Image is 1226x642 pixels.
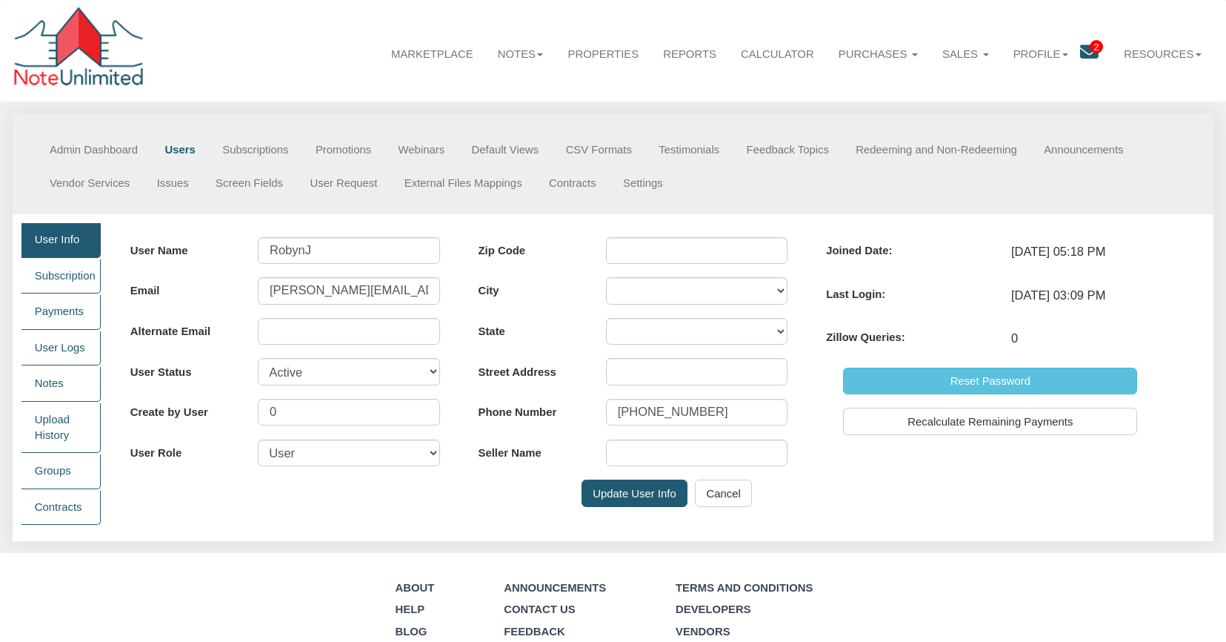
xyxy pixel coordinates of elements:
[552,133,645,166] a: CSV Formats
[536,166,610,199] a: Contracts
[998,324,1170,354] div: 0
[130,358,244,380] label: User Status
[582,480,688,506] input: Update User Info
[302,133,385,166] a: Promotions
[21,295,101,329] a: Payments
[1090,40,1102,53] span: 2
[144,166,202,199] a: Issues
[21,403,101,454] a: Upload History
[391,166,536,199] a: External Files Mappings
[728,35,826,74] a: Calculator
[130,399,244,421] label: Create by User
[21,491,101,525] a: Contracts
[998,280,1170,311] div: [DATE] 03:09 PM
[826,237,998,259] label: Joined Date:
[395,603,424,615] a: Help
[21,223,101,257] a: User Info
[36,133,151,166] a: Admin Dashboard
[676,626,730,638] a: Vendors
[395,582,434,594] a: About
[504,603,575,615] a: Contact Us
[695,480,752,506] input: Cancel
[395,626,427,638] a: Blog
[458,133,552,166] a: Default Views
[930,35,1001,74] a: Sales
[826,324,998,346] label: Zillow Queries:
[651,35,729,74] a: Reports
[610,166,676,199] a: Settings
[379,35,485,74] a: Marketplace
[1030,133,1137,166] a: Announcements
[478,277,592,300] label: City
[21,331,101,365] a: User Logs
[296,166,390,199] a: User Request
[504,582,606,594] a: Announcements
[21,367,101,401] a: Notes
[478,237,592,259] label: Zip Code
[733,133,842,166] a: Feedback Topics
[485,35,556,74] a: Notes
[676,603,751,615] a: Developers
[556,35,651,74] a: Properties
[151,133,209,166] a: Users
[384,133,458,166] a: Webinars
[21,259,101,294] a: Subscription
[842,133,1030,166] a: Redeeming and Non-Redeeming
[21,454,101,489] a: Groups
[478,358,592,380] label: Street Address
[826,35,930,74] a: Purchases
[478,318,592,340] label: State
[1112,35,1214,74] a: Resources
[998,237,1170,268] div: [DATE] 05:18 PM
[843,408,1137,434] input: Recalculate Remaining Payments
[202,166,296,199] a: Screen Fields
[478,399,592,421] label: Phone Number
[209,133,302,166] a: Subscriptions
[1080,35,1111,76] a: 2
[130,440,244,462] label: User Role
[843,368,1137,394] input: Reset Password
[645,133,733,166] a: Testimonials
[676,582,813,594] a: Terms and Conditions
[130,318,244,340] label: Alternate Email
[826,280,998,302] label: Last Login:
[130,277,244,300] label: Email
[478,440,592,462] label: Seller Name
[1001,35,1080,74] a: Profile
[504,626,565,638] a: Feedback
[36,166,144,199] a: Vendor Services
[130,237,244,259] label: User Name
